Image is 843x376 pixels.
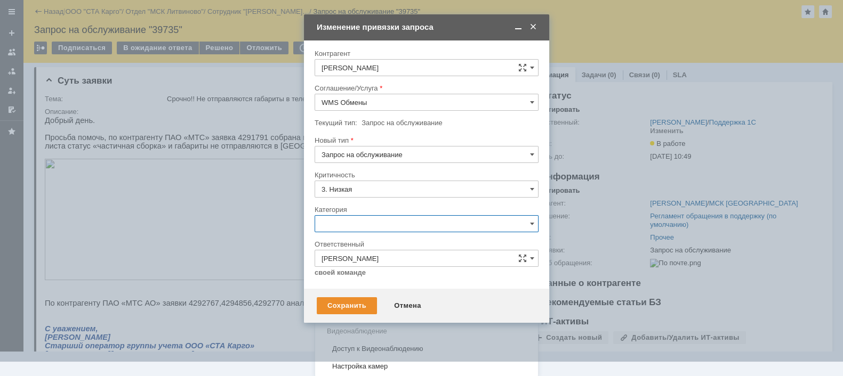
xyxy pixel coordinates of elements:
a: своей команде [315,268,366,277]
span: Запрос на обслуживание [362,119,443,127]
span: Закрыть [528,22,539,32]
div: Критичность [315,171,536,178]
div: Изменение привязки запроса [317,22,539,32]
span: Сложная форма [518,254,527,263]
div: Ответственный [315,241,536,248]
span: Настройка камер [322,362,532,371]
div: Контрагент [315,50,536,57]
label: Текущий тип: [315,119,357,127]
span: Сложная форма [518,63,527,72]
div: Категория [315,206,536,213]
div: Новый тип [315,137,536,144]
span: Свернуть (Ctrl + M) [513,22,524,32]
div: Соглашение/Услуга [315,85,536,92]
